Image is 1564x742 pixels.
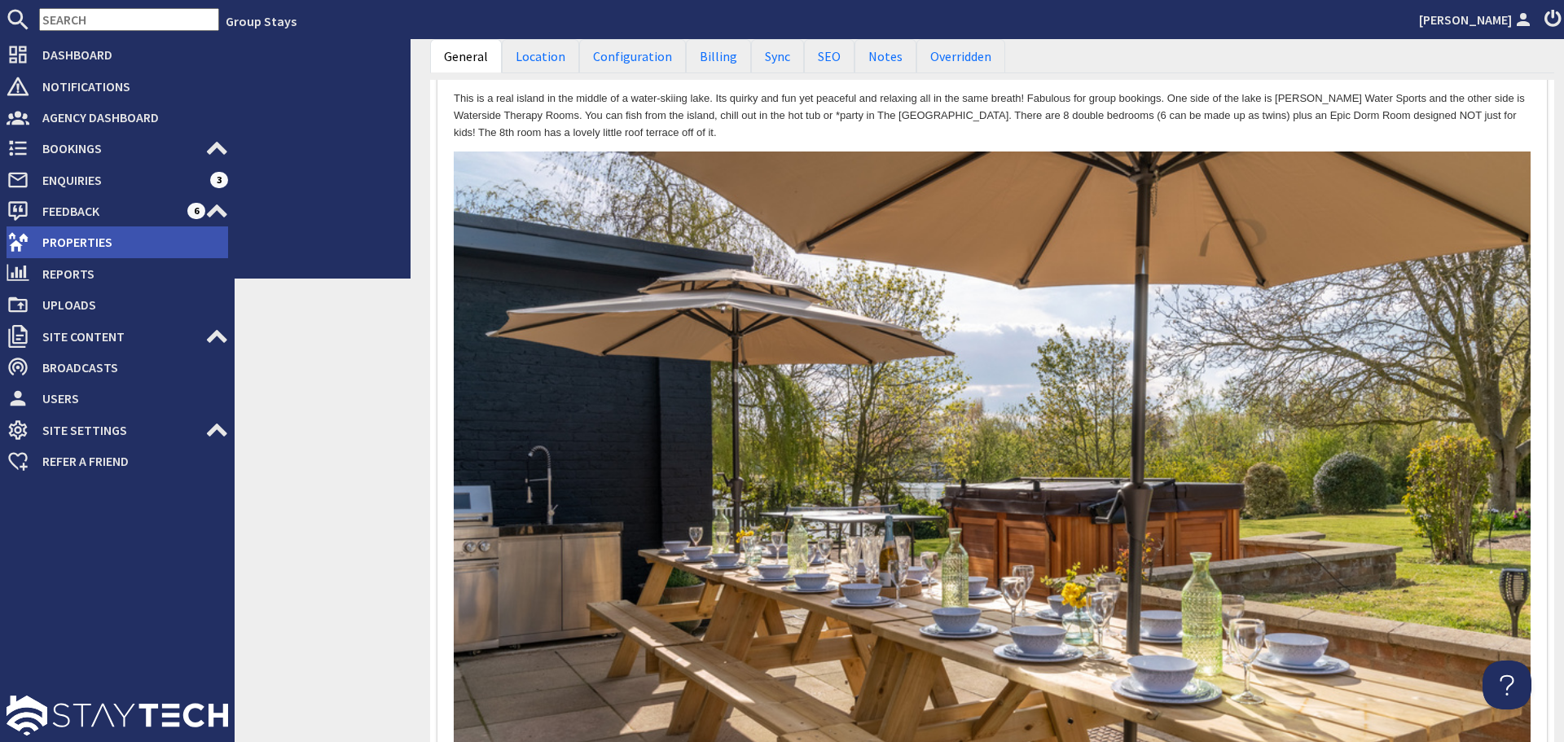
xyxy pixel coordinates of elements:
[804,39,854,73] a: SEO
[29,73,228,99] span: Notifications
[7,42,228,68] a: Dashboard
[7,417,228,443] a: Site Settings
[7,135,228,161] a: Bookings
[1419,10,1535,29] a: [PERSON_NAME]
[29,104,228,130] span: Agency Dashboard
[7,167,228,193] a: Enquiries 3
[7,73,228,99] a: Notifications
[7,198,228,224] a: Feedback 6
[751,39,804,73] a: Sync
[7,292,228,318] a: Uploads
[430,39,502,73] a: General
[7,385,228,411] a: Users
[916,39,1005,73] a: Overridden
[29,448,228,474] span: Refer a Friend
[502,39,579,73] a: Location
[29,167,210,193] span: Enquiries
[7,448,228,474] a: Refer a Friend
[686,39,751,73] a: Billing
[7,261,228,287] a: Reports
[7,104,228,130] a: Agency Dashboard
[29,42,228,68] span: Dashboard
[29,261,228,287] span: Reports
[226,13,297,29] a: Group Stays
[29,385,228,411] span: Users
[7,229,228,255] a: Properties
[579,39,686,73] a: Configuration
[29,135,205,161] span: Bookings
[854,39,916,73] a: Notes
[29,417,205,443] span: Site Settings
[210,172,228,188] span: 3
[7,323,228,349] a: Site Content
[187,203,205,219] span: 6
[29,323,205,349] span: Site Content
[7,696,228,735] img: staytech_l_w-4e588a39d9fa60e82540d7cfac8cfe4b7147e857d3e8dbdfbd41c59d52db0ec4.svg
[7,354,228,380] a: Broadcasts
[29,198,187,224] span: Feedback
[29,354,228,380] span: Broadcasts
[29,229,228,255] span: Properties
[1483,661,1531,709] iframe: Toggle Customer Support
[29,292,228,318] span: Uploads
[39,8,219,31] input: SEARCH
